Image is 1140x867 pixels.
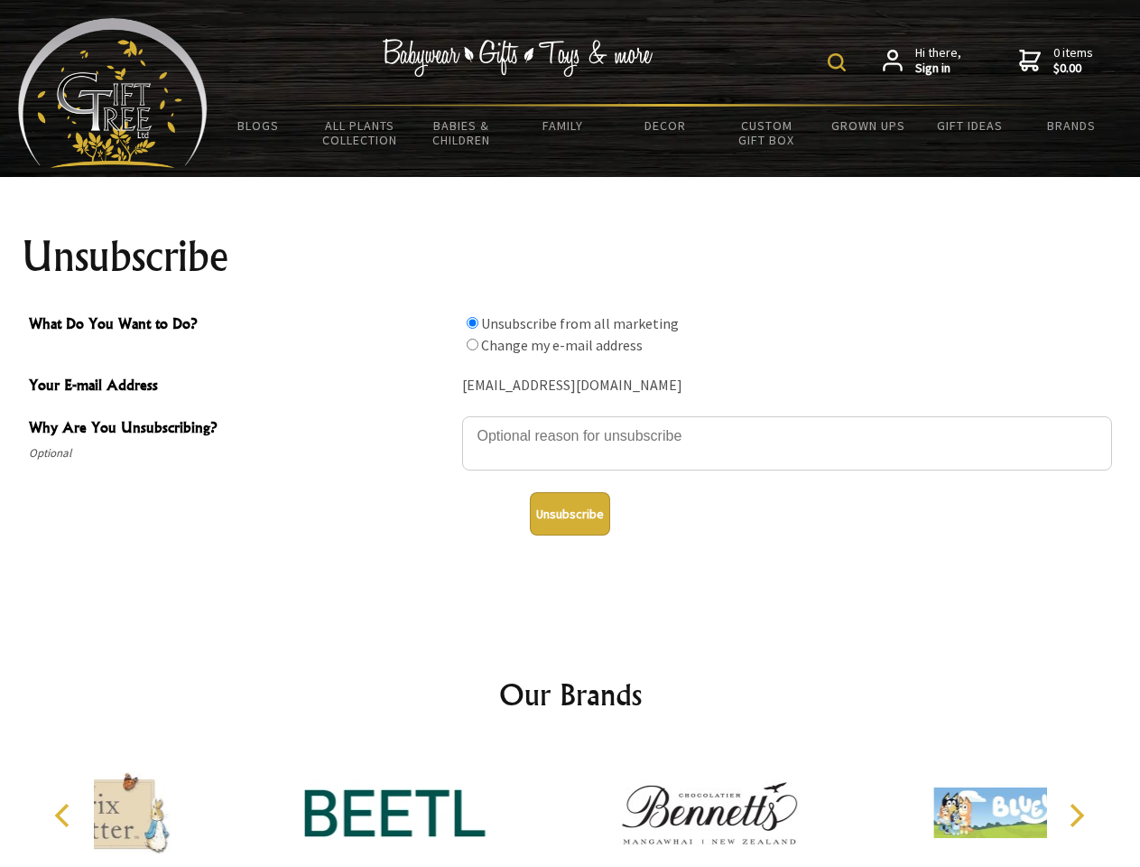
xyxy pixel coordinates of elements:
[716,107,818,159] a: Custom Gift Box
[828,53,846,71] img: product search
[919,107,1021,144] a: Gift Ideas
[29,374,453,400] span: Your E-mail Address
[1053,61,1093,77] strong: $0.00
[1021,107,1123,144] a: Brands
[915,61,961,77] strong: Sign in
[462,372,1112,400] div: [EMAIL_ADDRESS][DOMAIN_NAME]
[817,107,919,144] a: Grown Ups
[1056,796,1096,835] button: Next
[467,339,478,350] input: What Do You Want to Do?
[614,107,716,144] a: Decor
[411,107,513,159] a: Babies & Children
[883,45,961,77] a: Hi there,Sign in
[29,443,453,464] span: Optional
[29,416,453,443] span: Why Are You Unsubscribing?
[208,107,310,144] a: BLOGS
[1019,45,1093,77] a: 0 items$0.00
[383,39,653,77] img: Babywear - Gifts - Toys & more
[513,107,615,144] a: Family
[29,312,453,339] span: What Do You Want to Do?
[1053,44,1093,77] span: 0 items
[45,796,85,835] button: Previous
[18,18,208,168] img: Babyware - Gifts - Toys and more...
[467,317,478,329] input: What Do You Want to Do?
[481,314,679,332] label: Unsubscribe from all marketing
[36,673,1105,716] h2: Our Brands
[915,45,961,77] span: Hi there,
[481,336,643,354] label: Change my e-mail address
[22,235,1119,278] h1: Unsubscribe
[530,492,610,536] button: Unsubscribe
[310,107,412,159] a: All Plants Collection
[462,416,1112,471] textarea: Why Are You Unsubscribing?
